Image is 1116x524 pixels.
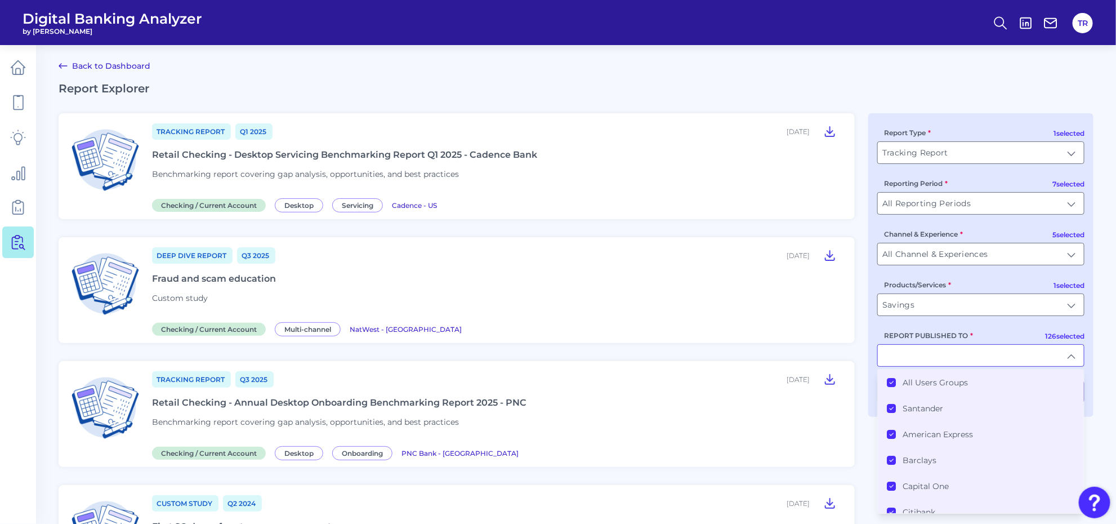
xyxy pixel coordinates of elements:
img: Checking / Current Account [68,122,143,198]
span: Onboarding [332,446,392,460]
label: American Express [903,429,973,439]
label: All Users Groups [903,378,968,388]
span: Checking / Current Account [152,447,266,460]
a: Multi-channel [275,323,345,334]
span: Cadence - US [392,201,437,210]
button: Open Resource Center [1079,487,1110,518]
a: Desktop [275,447,328,458]
span: Desktop [275,446,323,460]
span: Desktop [275,198,323,212]
button: Fraud and scam education [819,246,841,264]
label: Report Type [884,128,931,137]
div: Retail Checking - Annual Desktop Onboarding Benchmarking Report 2025 - PNC [152,397,526,408]
span: Multi-channel [275,322,341,336]
a: Custom Study [152,495,218,512]
a: Q2 2024 [223,495,262,512]
a: Back to Dashboard [59,59,150,73]
a: Onboarding [332,447,397,458]
label: Products/Services [884,281,951,289]
a: Servicing [332,199,387,210]
label: REPORT PUBLISHED TO [884,331,973,340]
a: Checking / Current Account [152,323,270,334]
a: Q1 2025 [235,123,273,140]
a: Desktop [275,199,328,210]
label: Santander [903,403,943,414]
span: Checking / Current Account [152,199,266,212]
a: Tracking Report [152,371,231,388]
button: Retail Checking - Annual Desktop Onboarding Benchmarking Report 2025 - PNC [819,370,841,388]
span: Servicing [332,198,383,212]
div: [DATE] [787,375,810,384]
div: Fraud and scam education [152,273,276,284]
a: Tracking Report [152,123,231,140]
a: Checking / Current Account [152,447,270,458]
button: Retail Checking - Desktop Servicing Benchmarking Report Q1 2025 - Cadence Bank [819,122,841,140]
img: Checking / Current Account [68,370,143,446]
button: TR [1073,13,1093,33]
span: Custom study [152,293,208,303]
a: Q3 2025 [237,247,275,264]
span: Checking / Current Account [152,323,266,336]
img: Checking / Current Account [68,246,143,322]
a: Checking / Current Account [152,199,270,210]
span: PNC Bank - [GEOGRAPHIC_DATA] [401,449,519,458]
span: Benchmarking report covering gap analysis, opportunities, and best practices [152,169,459,179]
h2: Report Explorer [59,82,1093,95]
label: Citibank [903,507,935,517]
span: by [PERSON_NAME] [23,27,202,35]
label: Reporting Period [884,179,948,188]
a: Cadence - US [392,199,437,210]
a: PNC Bank - [GEOGRAPHIC_DATA] [401,447,519,458]
span: NatWest - [GEOGRAPHIC_DATA] [350,325,462,334]
div: Retail Checking - Desktop Servicing Benchmarking Report Q1 2025 - Cadence Bank [152,149,537,160]
label: Barclays [903,455,936,465]
div: [DATE] [787,499,810,508]
div: [DATE] [787,251,810,260]
span: Benchmarking report covering gap analysis, opportunities, and best practices [152,417,459,427]
a: NatWest - [GEOGRAPHIC_DATA] [350,323,462,334]
span: Digital Banking Analyzer [23,10,202,27]
button: First 90 days of customer engagement [819,494,841,512]
a: Deep Dive Report [152,247,233,264]
a: Q3 2025 [235,371,274,388]
label: Channel & Experience [884,230,963,238]
div: [DATE] [787,127,810,136]
label: Capital One [903,481,949,491]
